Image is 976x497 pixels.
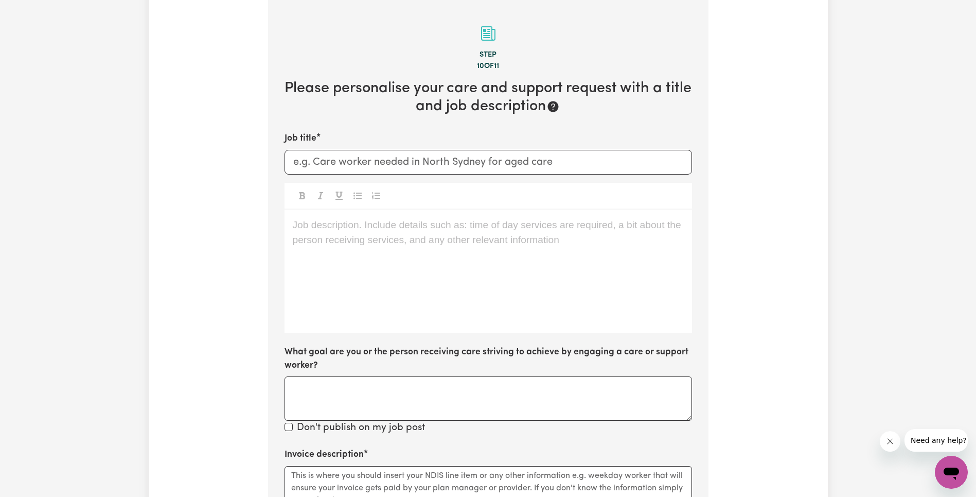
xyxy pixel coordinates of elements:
button: Toggle undefined [313,189,328,202]
label: Invoice description [285,448,364,461]
label: What goal are you or the person receiving care striving to achieve by engaging a care or support ... [285,346,692,373]
label: Don't publish on my job post [297,421,425,436]
button: Toggle undefined [350,189,365,202]
div: Step [285,49,692,61]
iframe: Button to launch messaging window [935,456,968,489]
button: Toggle undefined [332,189,346,202]
button: Toggle undefined [295,189,309,202]
button: Toggle undefined [369,189,383,202]
h2: Please personalise your care and support request with a title and job description [285,80,692,115]
iframe: Close message [880,431,900,452]
input: e.g. Care worker needed in North Sydney for aged care [285,150,692,175]
div: 10 of 11 [285,61,692,72]
iframe: Message from company [904,429,968,452]
label: Job title [285,132,316,145]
